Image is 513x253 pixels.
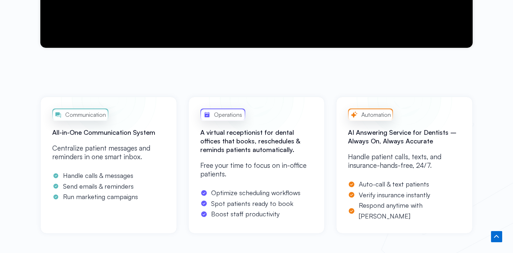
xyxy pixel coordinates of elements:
span: Operations [212,110,242,119]
h2: A virtual receptionist for dental offices that books, reschedules & reminds patients automatically. [200,128,313,154]
span: Run marketing campaigns [61,192,138,202]
span: Auto-call & text patients [357,179,429,190]
span: Spot patients ready to book [209,198,293,209]
span: Respond anytime with [PERSON_NAME] [357,200,461,221]
p: Handle patient calls, texts, and insurance-hands-free, 24/7. [348,152,461,170]
span: Send emails & reminders [61,181,134,192]
h2: All-in-One Communication System [52,128,165,137]
p: Centralize patient messages and reminders in one smart inbox. [52,144,165,161]
span: Verify insurance instantly [357,190,430,201]
h2: AI Answering Service for Dentists – Always On, Always Accurate [348,128,461,145]
p: Free your time to focus on in-office patients. [200,161,313,178]
span: Communication [63,110,106,119]
span: Boost staff productivity [209,209,280,220]
span: Automation [360,110,391,119]
span: Handle calls & messages [61,170,133,181]
span: Optimize scheduling workflows [209,188,300,198]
